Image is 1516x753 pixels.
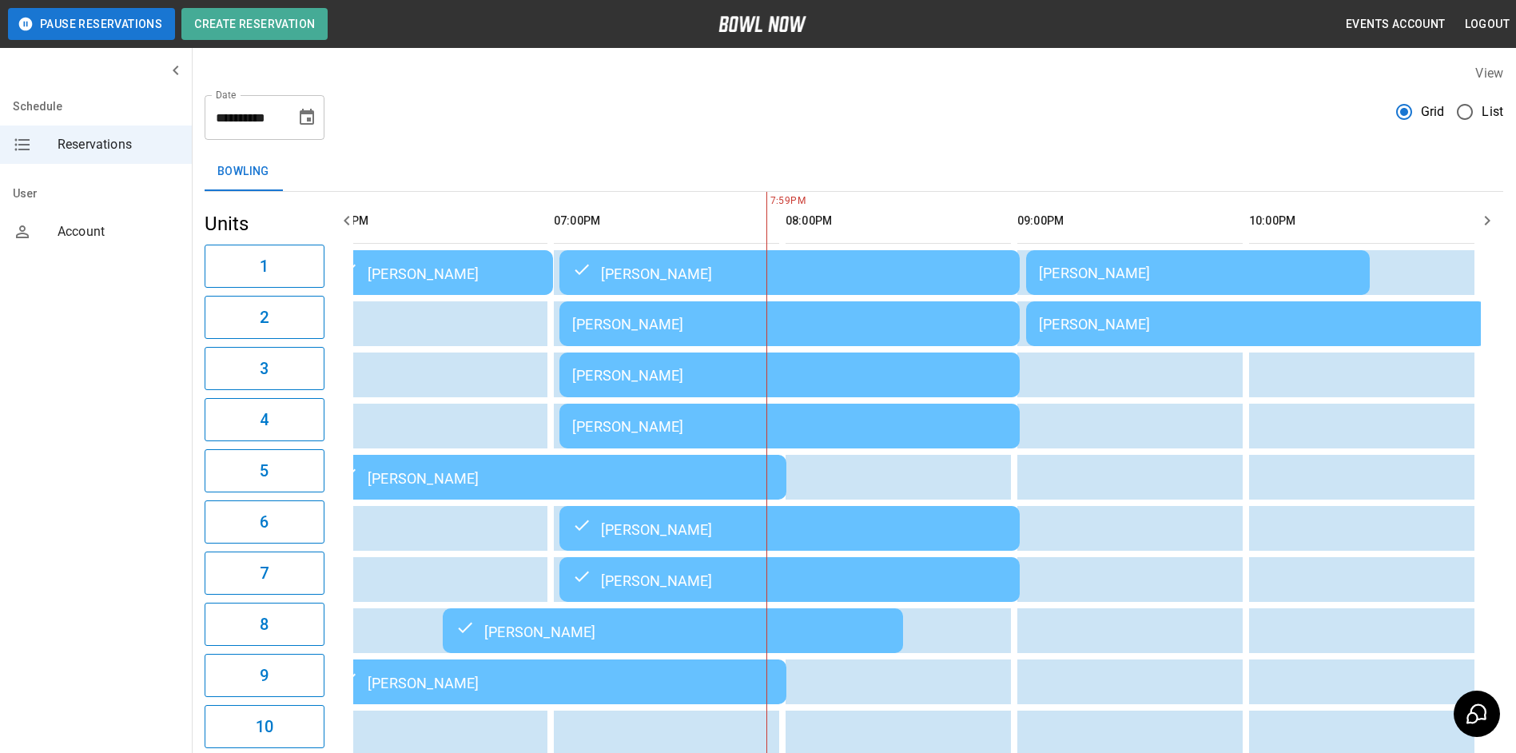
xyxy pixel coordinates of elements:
[260,509,269,535] h6: 6
[572,519,1007,538] div: [PERSON_NAME]
[572,367,1007,384] div: [PERSON_NAME]
[572,570,1007,589] div: [PERSON_NAME]
[260,305,269,330] h6: 2
[1421,102,1445,122] span: Grid
[8,8,175,40] button: Pause Reservations
[260,663,269,688] h6: 9
[205,245,324,288] button: 1
[205,603,324,646] button: 8
[291,102,323,133] button: Choose date, selected date is Aug 23, 2025
[572,263,1007,282] div: [PERSON_NAME]
[260,253,269,279] h6: 1
[260,612,269,637] h6: 8
[205,153,1503,191] div: inventory tabs
[1475,66,1503,81] label: View
[1482,102,1503,122] span: List
[205,449,324,492] button: 5
[260,560,269,586] h6: 7
[205,552,324,595] button: 7
[205,153,282,191] button: Bowling
[1039,316,1474,333] div: [PERSON_NAME]
[1458,10,1516,39] button: Logout
[58,222,179,241] span: Account
[339,263,540,282] div: [PERSON_NAME]
[456,621,890,640] div: [PERSON_NAME]
[260,407,269,432] h6: 4
[1339,10,1452,39] button: Events Account
[205,500,324,544] button: 6
[58,135,179,154] span: Reservations
[260,458,269,484] h6: 5
[766,193,770,209] span: 7:59PM
[572,316,1007,333] div: [PERSON_NAME]
[205,347,324,390] button: 3
[181,8,328,40] button: Create Reservation
[205,705,324,748] button: 10
[339,468,774,487] div: [PERSON_NAME]
[339,672,774,691] div: [PERSON_NAME]
[260,356,269,381] h6: 3
[256,714,273,739] h6: 10
[572,418,1007,435] div: [PERSON_NAME]
[205,211,324,237] h5: Units
[205,654,324,697] button: 9
[205,398,324,441] button: 4
[205,296,324,339] button: 2
[718,16,806,32] img: logo
[1039,265,1357,281] div: [PERSON_NAME]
